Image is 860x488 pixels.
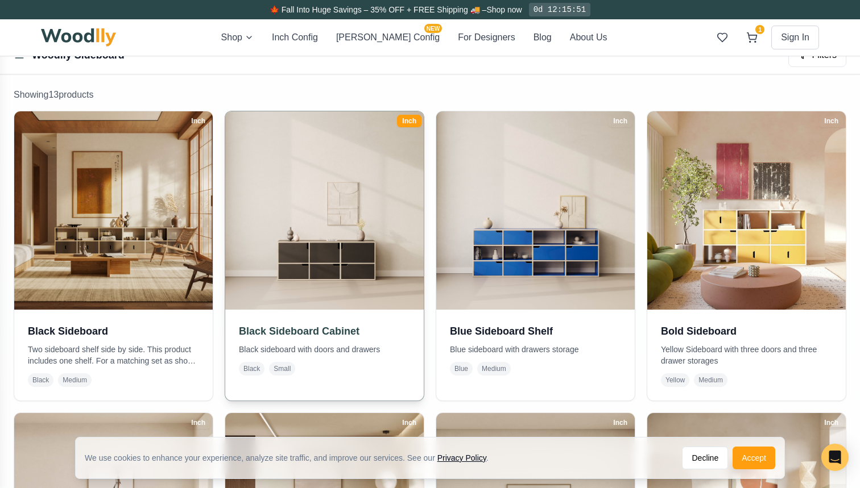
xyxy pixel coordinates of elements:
[58,373,92,387] span: Medium
[28,373,53,387] span: Black
[14,111,213,310] img: Black Sideboard
[477,362,511,376] span: Medium
[397,115,421,127] div: Inch
[819,416,844,429] div: Inch
[819,115,844,127] div: Inch
[733,447,775,469] button: Accept
[269,362,295,376] span: Small
[239,362,264,376] span: Black
[742,27,762,48] button: 1
[450,323,621,339] h3: Blue Sideboard Shelf
[239,344,410,355] p: Black sideboard with doors and drawers
[221,31,254,44] button: Shop
[186,416,210,429] div: Inch
[14,88,846,102] p: Showing 13 product s
[220,106,428,314] img: Black Sideboard Cabinet
[397,416,421,429] div: Inch
[771,26,819,49] button: Sign In
[529,3,590,16] div: 0d 12:15:51
[437,453,486,462] a: Privacy Policy
[647,111,846,310] img: Bold Sideboard
[682,447,728,469] button: Decline
[28,344,199,366] p: Two sideboard shelf side by side. This product includes one shelf. For a matching set as shown in...
[694,373,727,387] span: Medium
[424,24,442,33] span: NEW
[270,5,486,14] span: 🍁 Fall Into Huge Savings – 35% OFF + FREE Shipping 🚚 –
[239,323,410,339] h3: Black Sideboard Cabinet
[272,31,318,44] button: Inch Config
[534,31,552,44] button: Blog
[458,31,515,44] button: For Designers
[755,25,764,34] span: 1
[450,344,621,355] p: Blue sideboard with drawers storage
[821,444,849,471] div: Open Intercom Messenger
[28,323,199,339] h3: Black Sideboard
[661,323,832,339] h3: Bold Sideboard
[41,28,116,47] img: Woodlly
[486,5,522,14] a: Shop now
[661,344,832,366] p: Yellow Sideboard with three doors and three drawer storages
[336,31,440,44] button: [PERSON_NAME] ConfigNEW
[608,115,632,127] div: Inch
[186,115,210,127] div: Inch
[661,373,689,387] span: Yellow
[450,362,473,376] span: Blue
[608,416,632,429] div: Inch
[436,111,635,310] img: Blue Sideboard Shelf
[570,31,607,44] button: About Us
[85,452,498,464] div: We use cookies to enhance your experience, analyze site traffic, and improve our services. See our .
